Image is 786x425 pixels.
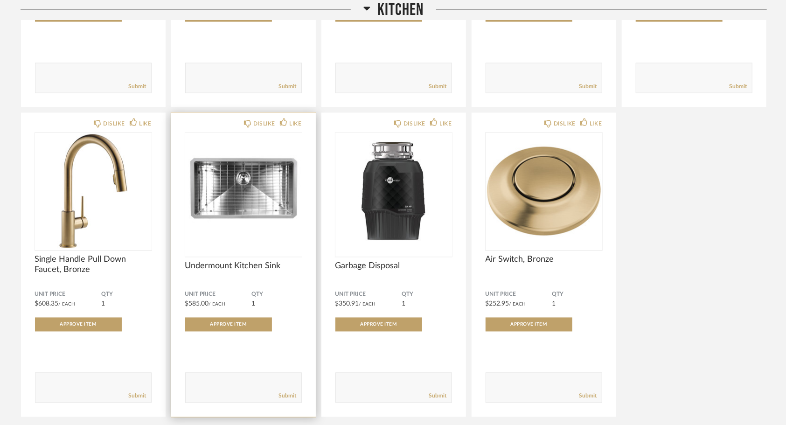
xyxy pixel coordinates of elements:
span: Undermount Kitchen Sink [185,261,302,272]
span: Unit Price [486,291,552,299]
span: / Each [509,302,526,307]
span: Unit Price [35,291,102,299]
span: Approve Item [210,322,247,327]
div: DISLIKE [103,119,125,128]
a: Submit [129,392,146,400]
div: LIKE [289,119,301,128]
span: 1 [402,301,406,307]
img: undefined [185,133,302,250]
span: Approve Item [361,322,397,327]
div: 0 [185,133,302,250]
button: Approve Item [486,318,572,332]
div: 0 [335,133,452,250]
div: LIKE [439,119,452,128]
a: Submit [730,83,747,91]
span: 1 [102,301,105,307]
span: QTY [102,291,152,299]
a: Submit [429,83,447,91]
span: $350.91 [335,301,359,307]
img: undefined [486,133,602,250]
div: LIKE [139,119,151,128]
span: Approve Item [511,322,547,327]
span: $608.35 [35,301,59,307]
img: undefined [335,133,452,250]
span: Air Switch, Bronze [486,255,602,265]
span: QTY [252,291,302,299]
span: Unit Price [335,291,402,299]
span: $585.00 [185,301,209,307]
div: DISLIKE [253,119,275,128]
span: Unit Price [185,291,252,299]
a: Submit [429,392,447,400]
button: Approve Item [185,318,272,332]
span: QTY [552,291,602,299]
span: / Each [59,302,76,307]
span: Single Handle Pull Down Faucet, Bronze [35,255,152,275]
a: Submit [279,83,297,91]
span: 1 [252,301,256,307]
button: Approve Item [335,318,422,332]
span: 1 [552,301,556,307]
img: undefined [35,133,152,250]
a: Submit [129,83,146,91]
div: DISLIKE [403,119,425,128]
span: Garbage Disposal [335,261,452,272]
span: / Each [359,302,376,307]
div: LIKE [590,119,602,128]
div: DISLIKE [554,119,576,128]
a: Submit [279,392,297,400]
button: Approve Item [35,318,122,332]
span: $252.95 [486,301,509,307]
a: Submit [579,83,597,91]
span: Approve Item [60,322,97,327]
a: Submit [579,392,597,400]
span: QTY [402,291,452,299]
span: / Each [209,302,226,307]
